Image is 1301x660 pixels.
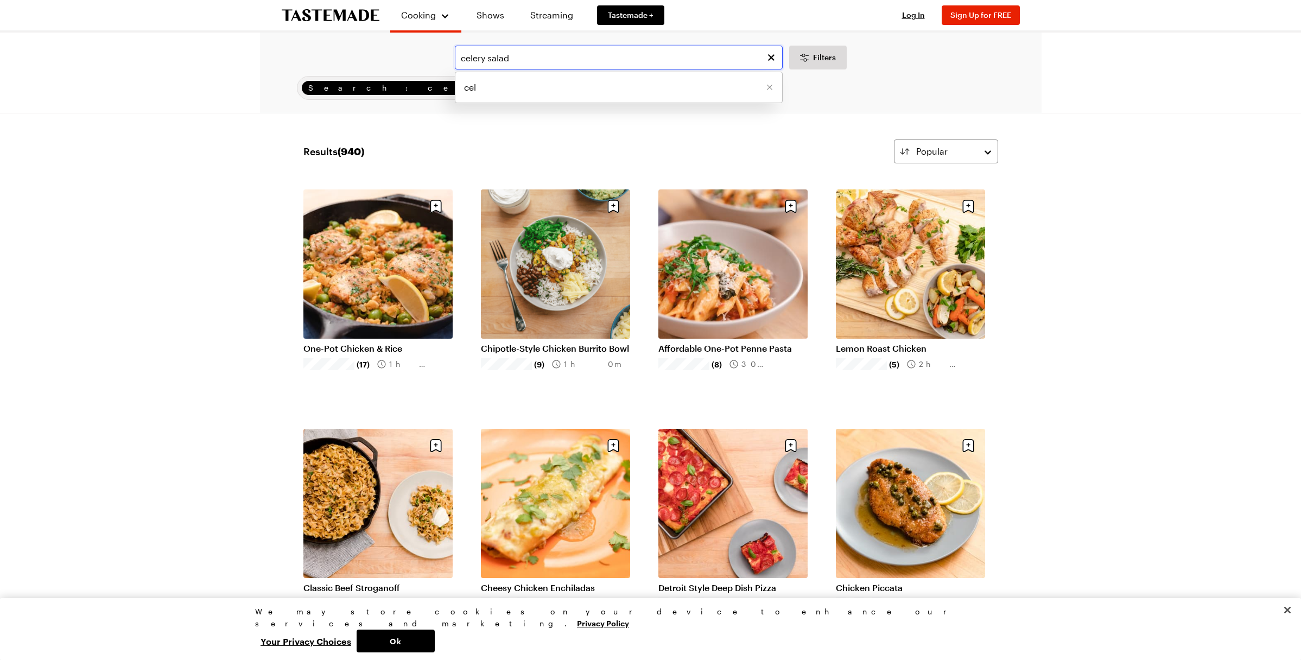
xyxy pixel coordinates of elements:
button: Ok [357,630,435,652]
button: Save recipe [603,435,624,456]
span: cel [464,81,476,94]
span: Tastemade + [608,10,653,21]
span: Log In [902,10,925,20]
a: Cheesy Chicken Enchiladas [481,582,630,593]
a: Lemon Roast Chicken [836,343,985,354]
span: Results [303,144,364,159]
a: One-Pot Chicken & Rice [303,343,453,354]
button: Save recipe [426,435,446,456]
div: Privacy [255,606,1037,652]
button: Save recipe [780,435,801,456]
span: Cooking [401,10,436,20]
button: Save recipe [603,196,624,217]
a: To Tastemade Home Page [282,9,379,22]
a: Tastemade + [597,5,664,25]
a: Chicken Piccata [836,582,985,593]
button: Remove [object Object] [766,84,773,91]
button: Cooking [401,4,450,26]
button: Close [1275,598,1299,622]
a: Affordable One-Pot Penne Pasta [658,343,808,354]
button: Save recipe [426,196,446,217]
button: Desktop filters [789,46,847,69]
button: Save recipe [958,435,979,456]
span: ( 940 ) [338,145,364,157]
span: Sign Up for FREE [950,10,1011,20]
span: Popular [916,145,948,158]
a: Chipotle-Style Chicken Burrito Bowl [481,343,630,354]
button: Save recipe [958,196,979,217]
div: We may store cookies on your device to enhance our services and marketing. [255,606,1037,630]
span: Filters [813,52,836,63]
a: More information about your privacy, opens in a new tab [577,618,629,628]
a: Classic Beef Stroganoff [303,582,453,593]
button: Log In [892,10,935,21]
button: Clear search [765,52,777,64]
span: Search: cel [308,82,466,94]
button: Save recipe [780,196,801,217]
button: Sign Up for FREE [942,5,1020,25]
button: Popular [894,139,998,163]
a: Detroit Style Deep Dish Pizza [658,582,808,593]
button: Your Privacy Choices [255,630,357,652]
